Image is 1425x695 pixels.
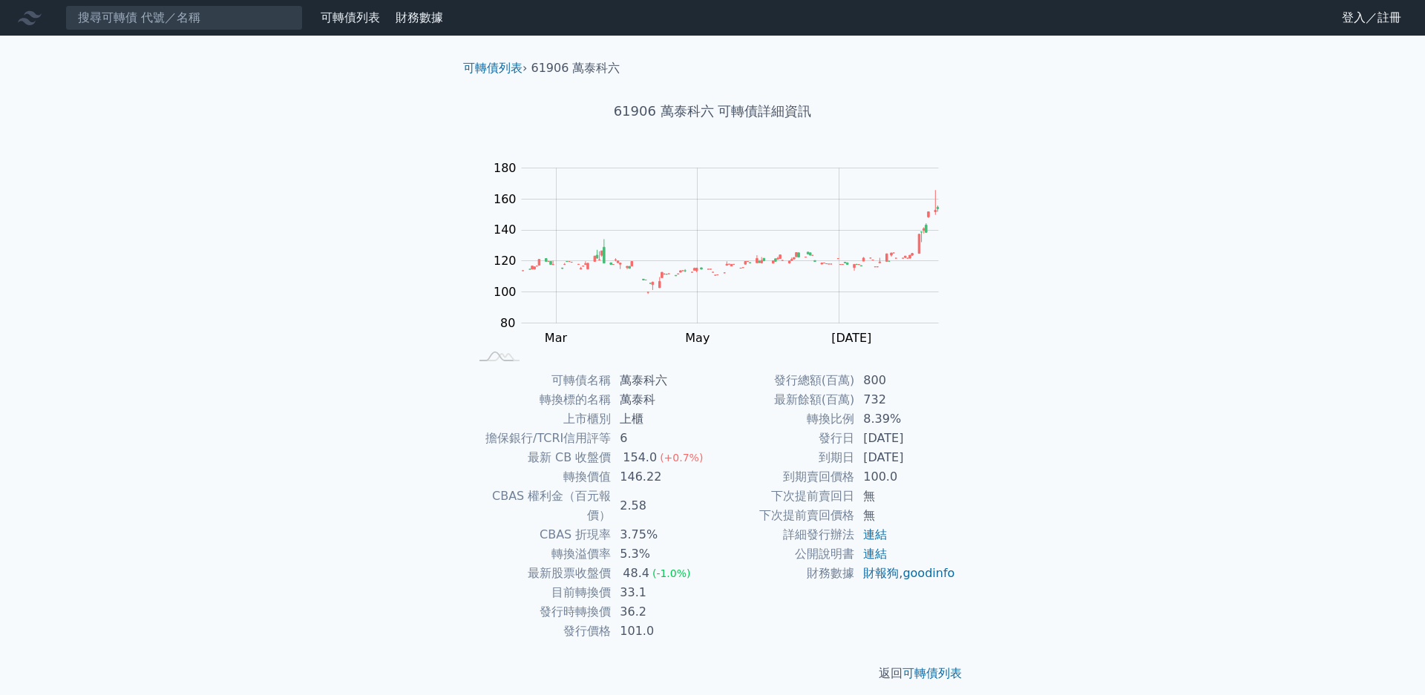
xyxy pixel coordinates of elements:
td: 下次提前賣回日 [712,487,854,506]
td: , [854,564,956,583]
td: 轉換比例 [712,409,854,429]
td: 轉換溢價率 [469,544,611,564]
td: 無 [854,487,956,506]
td: 萬泰科 [611,390,712,409]
td: 轉換標的名稱 [469,390,611,409]
a: 連結 [863,547,887,561]
td: 上櫃 [611,409,712,429]
td: 上市櫃別 [469,409,611,429]
td: 發行時轉換價 [469,602,611,622]
div: 48.4 [620,564,652,583]
div: 154.0 [620,448,660,467]
td: CBAS 權利金（百元報價） [469,487,611,525]
tspan: 80 [500,316,515,330]
td: 100.0 [854,467,956,487]
td: [DATE] [854,448,956,467]
td: 無 [854,506,956,525]
a: 登入／註冊 [1330,6,1413,30]
td: 6 [611,429,712,448]
td: 發行總額(百萬) [712,371,854,390]
td: 萬泰科六 [611,371,712,390]
tspan: 120 [494,254,517,268]
input: 搜尋可轉債 代號／名稱 [65,5,303,30]
tspan: 160 [494,192,517,206]
a: 可轉債列表 [321,10,380,24]
tspan: 180 [494,161,517,175]
td: 36.2 [611,602,712,622]
td: 最新 CB 收盤價 [469,448,611,467]
td: 最新餘額(百萬) [712,390,854,409]
td: 732 [854,390,956,409]
td: 擔保銀行/TCRI信用評等 [469,429,611,448]
td: [DATE] [854,429,956,448]
a: 連結 [863,527,887,541]
td: 到期賣回價格 [712,467,854,487]
td: 轉換價值 [469,467,611,487]
td: 目前轉換價 [469,583,611,602]
td: 8.39% [854,409,956,429]
g: Chart [486,161,961,376]
td: 146.22 [611,467,712,487]
td: 可轉債名稱 [469,371,611,390]
td: 財務數據 [712,564,854,583]
li: 61906 萬泰科六 [531,59,620,77]
tspan: 140 [494,223,517,237]
td: 公開說明書 [712,544,854,564]
td: 下次提前賣回價格 [712,506,854,525]
a: 可轉債列表 [463,61,522,75]
a: goodinfo [902,566,954,580]
td: CBAS 折現率 [469,525,611,544]
tspan: [DATE] [831,331,871,345]
p: 返回 [451,665,974,682]
td: 101.0 [611,622,712,641]
td: 33.1 [611,583,712,602]
a: 可轉債列表 [902,666,962,680]
td: 最新股票收盤價 [469,564,611,583]
td: 到期日 [712,448,854,467]
td: 3.75% [611,525,712,544]
span: (+0.7%) [660,452,703,464]
a: 財務數據 [396,10,443,24]
a: 財報狗 [863,566,899,580]
span: (-1.0%) [652,567,691,579]
td: 2.58 [611,487,712,525]
td: 發行日 [712,429,854,448]
tspan: May [685,331,710,345]
td: 發行價格 [469,622,611,641]
td: 800 [854,371,956,390]
tspan: Mar [545,331,568,345]
tspan: 100 [494,285,517,299]
td: 5.3% [611,544,712,564]
li: › [463,59,527,77]
h1: 61906 萬泰科六 可轉債詳細資訊 [451,101,974,122]
td: 詳細發行辦法 [712,525,854,544]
